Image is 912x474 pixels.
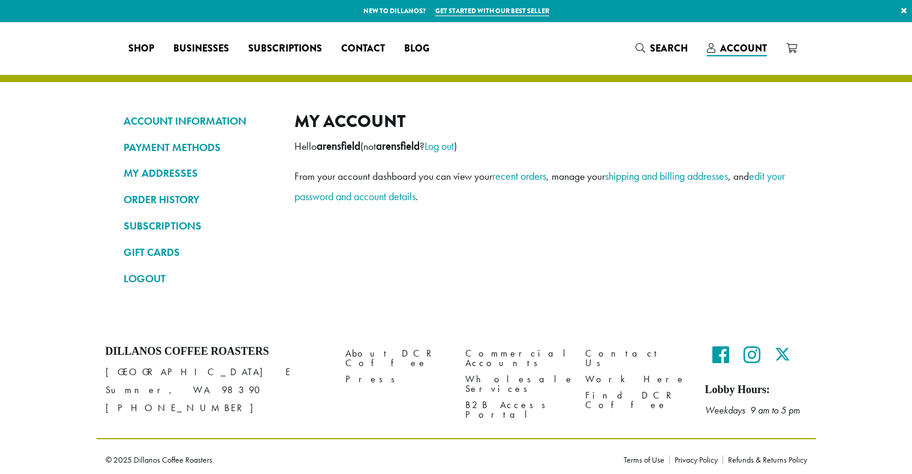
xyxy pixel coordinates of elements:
a: Privacy Policy [669,455,723,464]
a: Refunds & Returns Policy [723,455,807,464]
a: Commercial Accounts [465,345,567,371]
span: Shop [128,41,154,56]
a: Press [345,372,447,388]
a: edit your password and account details [294,169,785,203]
a: recent orders [492,169,546,183]
p: [GEOGRAPHIC_DATA] E Sumner, WA 98390 [PHONE_NUMBER] [106,363,327,417]
a: ORDER HISTORY [124,189,276,210]
h5: Lobby Hours: [705,384,807,397]
a: About DCR Coffee [345,345,447,371]
a: SUBSCRIPTIONS [124,216,276,236]
span: Search [650,41,688,55]
span: Subscriptions [248,41,322,56]
span: Account [720,41,767,55]
span: Blog [404,41,429,56]
a: LOGOUT [124,268,276,289]
strong: arensfield [376,140,420,153]
h2: My account [294,111,789,132]
a: Terms of Use [624,455,669,464]
a: ACCOUNT INFORMATION [124,111,276,131]
a: PAYMENT METHODS [124,137,276,158]
a: B2B Access Portal [465,397,567,423]
p: © 2025 Dillanos Coffee Roasters. [106,455,606,464]
span: Businesses [173,41,229,56]
em: Weekdays 9 am to 5 pm [705,404,800,416]
a: Work Here [585,372,687,388]
a: GIFT CARDS [124,242,276,262]
a: shipping and billing addresses [605,169,728,183]
a: Shop [119,39,164,58]
a: Wholesale Services [465,372,567,397]
p: Hello (not ? ) [294,136,789,156]
a: Find DCR Coffee [585,388,687,413]
a: Get started with our best seller [435,6,549,16]
a: Contact Us [585,345,687,371]
a: MY ADDRESSES [124,163,276,183]
p: From your account dashboard you can view your , manage your , and . [294,166,789,207]
strong: arensfield [317,140,360,153]
a: Log out [425,139,454,153]
h4: Dillanos Coffee Roasters [106,345,327,358]
nav: Account pages [124,111,276,298]
span: Contact [341,41,385,56]
a: Search [626,38,697,58]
